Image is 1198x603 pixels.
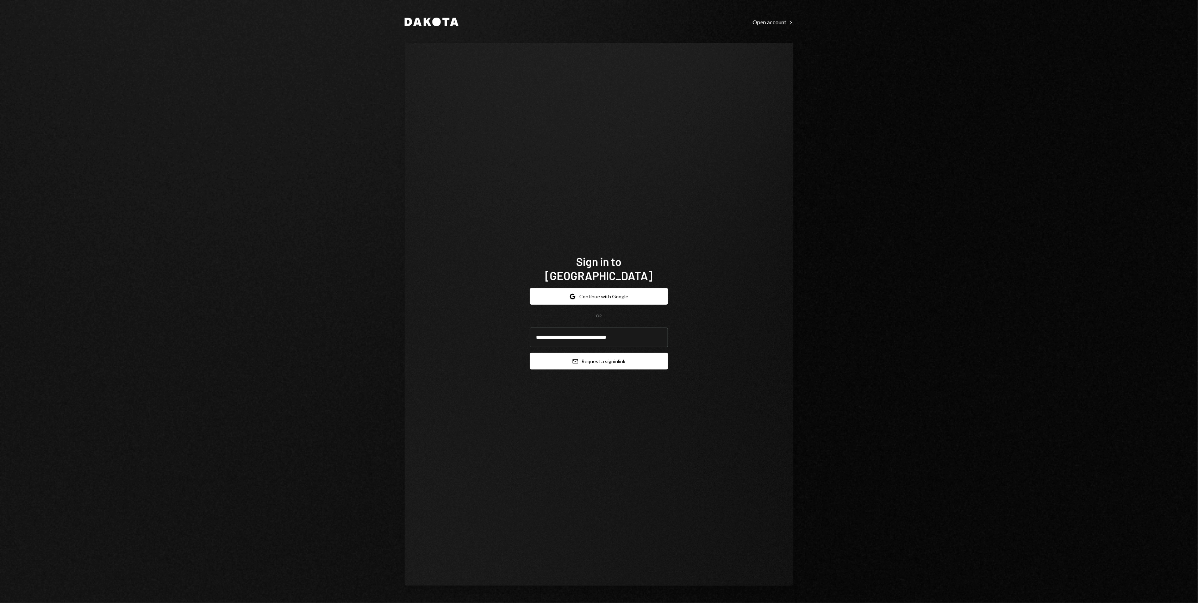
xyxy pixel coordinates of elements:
a: Open account [753,18,793,26]
button: Continue with Google [530,288,668,305]
div: Open account [753,19,793,26]
button: Request a signinlink [530,353,668,369]
div: OR [596,313,602,319]
h1: Sign in to [GEOGRAPHIC_DATA] [530,254,668,282]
